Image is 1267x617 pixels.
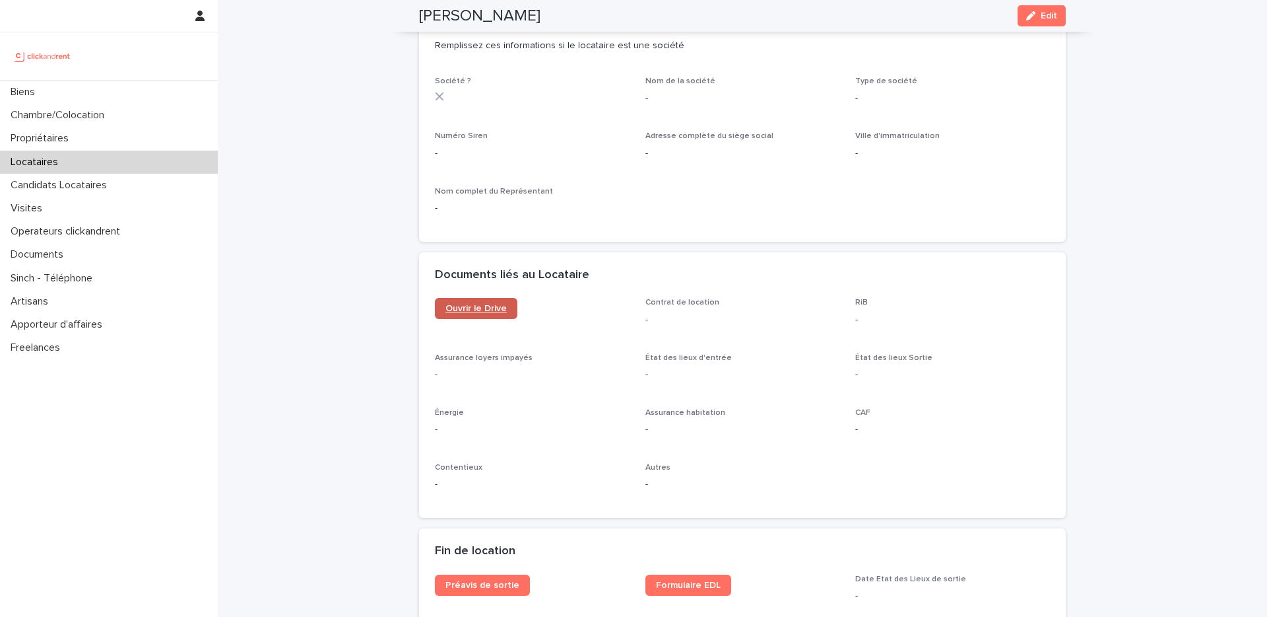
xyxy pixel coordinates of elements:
span: Type de société [855,77,917,85]
p: - [645,423,840,437]
span: Date Etat des Lieux de sortie [855,575,966,583]
p: - [645,147,840,161]
p: Apporteur d'affaires [5,318,113,331]
p: - [645,478,840,491]
span: Société ? [435,77,471,85]
h2: Fin de location [435,544,515,559]
span: État des lieux Sortie [855,354,932,362]
p: - [435,368,630,382]
a: Préavis de sortie [435,575,530,596]
p: Operateurs clickandrent [5,225,131,238]
a: Formulaire EDL [645,575,731,596]
p: Chambre/Colocation [5,109,115,122]
p: Visites [5,202,53,215]
span: CAF [855,409,870,417]
span: Énergie [435,409,464,417]
p: - [435,147,630,161]
h2: [PERSON_NAME] [419,7,540,26]
span: Ouvrir le Drive [445,304,507,313]
span: Assurance habitation [645,409,725,417]
p: Artisans [5,295,59,308]
p: - [855,313,1050,327]
span: Autres [645,464,670,472]
p: Propriétaires [5,132,79,145]
span: Nom de la société [645,77,715,85]
button: Edit [1018,5,1066,26]
p: - [645,313,840,327]
img: UCB0brd3T0yccxBKYDjQ [11,43,75,69]
p: - [855,368,1050,382]
p: Documents [5,248,74,261]
p: - [855,92,1050,106]
span: Assurance loyers impayés [435,354,533,362]
p: Candidats Locataires [5,179,117,192]
p: - [435,201,630,215]
p: - [645,368,840,382]
p: - [435,423,630,437]
p: - [855,589,1050,603]
span: État des lieux d'entrée [645,354,732,362]
h2: Documents liés au Locataire [435,268,589,283]
span: Contrat de location [645,299,719,307]
p: Biens [5,86,46,98]
p: Sinch - Téléphone [5,272,103,285]
p: - [855,423,1050,437]
span: Préavis de sortie [445,581,519,590]
span: Ville d'immatriculation [855,132,940,140]
a: Ouvrir le Drive [435,298,517,319]
span: Formulaire EDL [656,581,721,590]
span: Adresse complète du siège social [645,132,773,140]
p: Remplissez ces informations si le locataire est une société [435,40,1045,52]
span: Contentieux [435,464,482,472]
span: Nom complet du Représentant [435,188,553,196]
p: - [645,92,840,106]
p: - [855,147,1050,161]
span: RiB [855,299,868,307]
p: Freelances [5,342,71,354]
p: Locataires [5,156,69,168]
span: Edit [1041,11,1057,20]
p: - [435,478,630,491]
span: Numéro Siren [435,132,488,140]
